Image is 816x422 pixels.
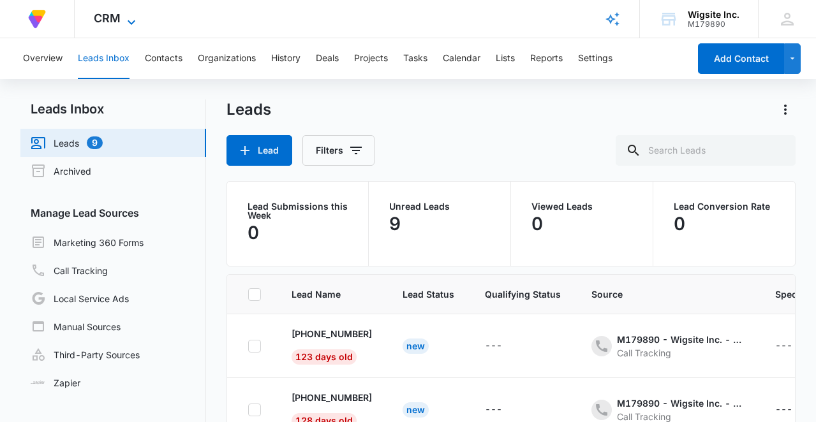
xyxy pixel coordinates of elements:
div: --- [775,402,792,418]
a: Third-Party Sources [31,347,140,362]
p: Lead Submissions this Week [248,202,348,220]
span: CRM [94,11,121,25]
button: Tasks [403,38,427,79]
div: M179890 - Wigsite Inc. - ADs [617,333,745,346]
span: Lead Status [403,287,454,301]
button: Lists [496,38,515,79]
a: Zapier [31,376,80,389]
button: Reports [530,38,563,79]
p: 0 [531,214,543,234]
div: - - Select to Edit Field [485,402,525,418]
div: --- [485,338,502,354]
button: Actions [775,99,796,120]
button: Filters [302,135,375,166]
button: Lead [226,135,292,166]
p: [PHONE_NUMBER] [292,327,372,340]
a: Marketing 360 Forms [31,235,144,250]
button: Settings [578,38,612,79]
h1: Leads [226,100,271,119]
a: New [403,404,429,415]
p: Lead Conversion Rate [674,202,775,211]
a: Archived [31,163,91,178]
p: Viewed Leads [531,202,632,211]
img: Volusion [26,8,48,31]
a: Local Service Ads [31,291,129,306]
button: Calendar [443,38,480,79]
div: --- [485,402,502,418]
div: New [403,402,429,418]
a: Manual Sources [31,319,121,334]
button: Deals [316,38,339,79]
span: Qualifying Status [485,287,561,301]
div: Call Tracking [617,346,745,360]
p: Unread Leads [389,202,490,211]
span: 123 days old [292,349,357,365]
p: 0 [248,222,259,243]
div: - - Select to Edit Field [775,338,815,354]
button: History [271,38,300,79]
span: Lead Name [292,287,372,301]
div: - - Select to Edit Field [775,402,815,418]
a: [PHONE_NUMBER]123 days old [292,327,372,362]
div: M179890 - Wigsite Inc. - Content [617,397,745,410]
a: Call Tracking [31,263,108,278]
input: Search Leads [616,135,796,166]
a: Leads9 [31,135,103,150]
div: account id [688,20,739,29]
h2: Leads Inbox [20,99,206,119]
button: Projects [354,38,388,79]
a: New [403,340,429,351]
p: 9 [389,214,401,234]
button: Add Contact [698,43,784,74]
div: New [403,338,429,354]
p: [PHONE_NUMBER] [292,391,372,404]
h3: Manage Lead Sources [20,205,206,221]
div: --- [775,338,792,354]
p: 0 [674,214,685,234]
button: Overview [23,38,63,79]
div: - - Select to Edit Field [485,338,525,354]
button: Contacts [145,38,182,79]
div: account name [688,10,739,20]
button: Organizations [198,38,256,79]
button: Leads Inbox [78,38,130,79]
span: Source [591,287,745,301]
